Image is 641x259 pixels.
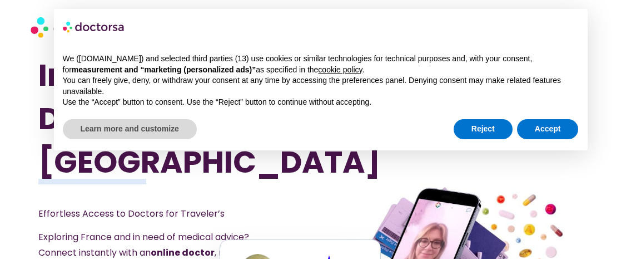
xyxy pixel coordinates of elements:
[63,53,579,75] p: We ([DOMAIN_NAME]) and selected third parties (13) use cookies or similar technologies for techni...
[63,75,579,97] p: You can freely give, deny, or withdraw your consent at any time by accessing the preferences pane...
[63,119,197,139] button: Learn more and customize
[318,65,362,74] a: cookie policy
[517,119,579,139] button: Accept
[151,246,215,259] strong: online doctor
[72,65,256,74] strong: measurement and “marketing (personalized ads)”
[63,97,579,108] p: Use the “Accept” button to consent. Use the “Reject” button to continue without accepting.
[454,119,513,139] button: Reject
[38,207,225,220] span: Effortless Access to Doctors for Traveler’s
[38,53,278,184] h1: Instant Online Doctors in [GEOGRAPHIC_DATA]
[63,18,125,36] img: logo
